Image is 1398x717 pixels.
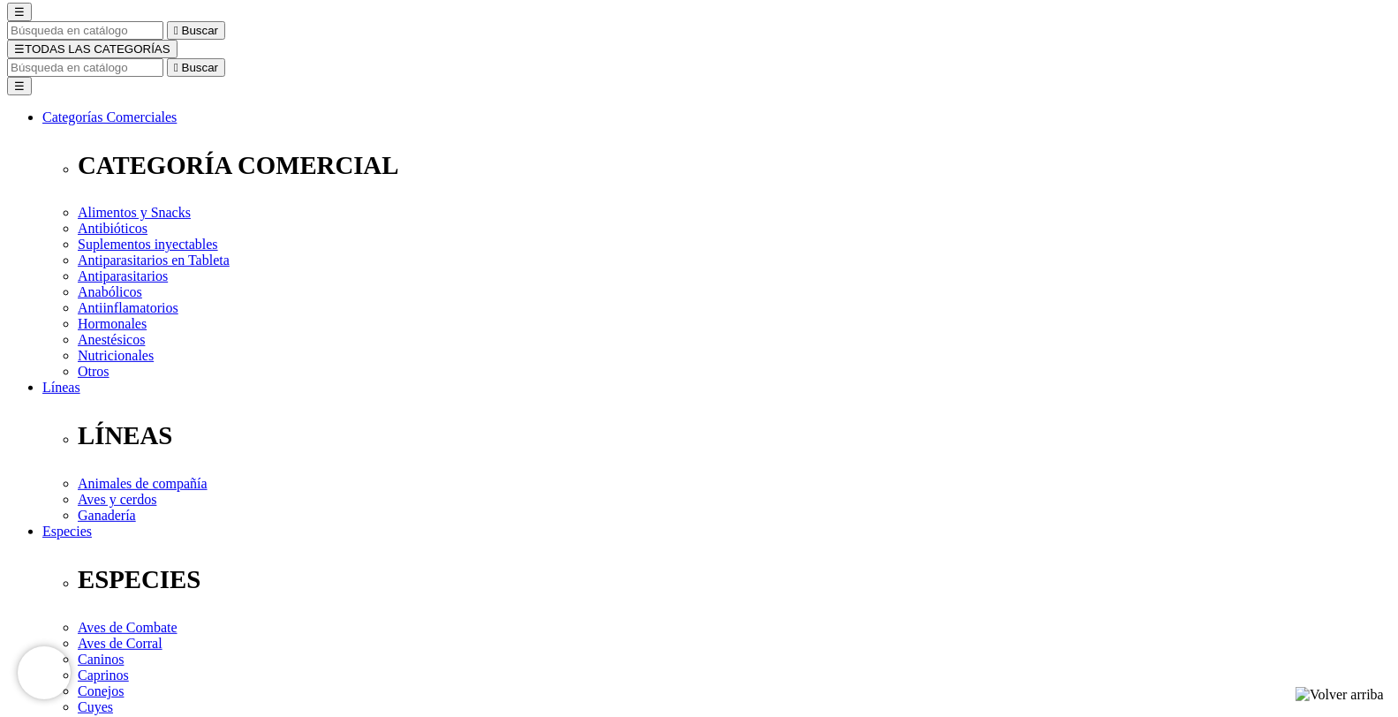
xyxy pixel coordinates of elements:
[182,61,218,74] span: Buscar
[174,24,178,37] i: 
[78,253,230,268] a: Antiparasitarios en Tableta
[1296,687,1384,703] img: Volver arriba
[78,151,1391,180] p: CATEGORÍA COMERCIAL
[78,421,1391,450] p: LÍNEAS
[42,524,92,539] a: Especies
[167,58,225,77] button:  Buscar
[78,476,208,491] a: Animales de compañía
[7,3,32,21] button: ☰
[42,380,80,395] a: Líneas
[7,58,163,77] input: Buscar
[78,565,1391,594] p: ESPECIES
[42,109,177,125] a: Categorías Comerciales
[182,24,218,37] span: Buscar
[14,42,25,56] span: ☰
[78,364,110,379] a: Otros
[78,268,168,283] a: Antiparasitarios
[78,508,136,523] a: Ganadería
[78,205,191,220] a: Alimentos y Snacks
[18,646,71,699] iframe: Brevo live chat
[7,77,32,95] button: ☰
[78,316,147,331] a: Hormonales
[78,221,147,236] a: Antibióticos
[78,332,145,347] a: Anestésicos
[78,652,124,667] a: Caninos
[14,5,25,19] span: ☰
[78,668,129,683] a: Caprinos
[78,492,156,507] a: Aves y cerdos
[78,284,142,299] a: Anabólicos
[78,683,124,698] a: Conejos
[78,348,154,363] a: Nutricionales
[78,636,162,651] a: Aves de Corral
[167,21,225,40] button:  Buscar
[78,620,178,635] a: Aves de Combate
[7,21,163,40] input: Buscar
[78,300,178,315] a: Antiinflamatorios
[174,61,178,74] i: 
[78,237,218,252] a: Suplementos inyectables
[7,40,178,58] button: ☰TODAS LAS CATEGORÍAS
[78,699,113,714] a: Cuyes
